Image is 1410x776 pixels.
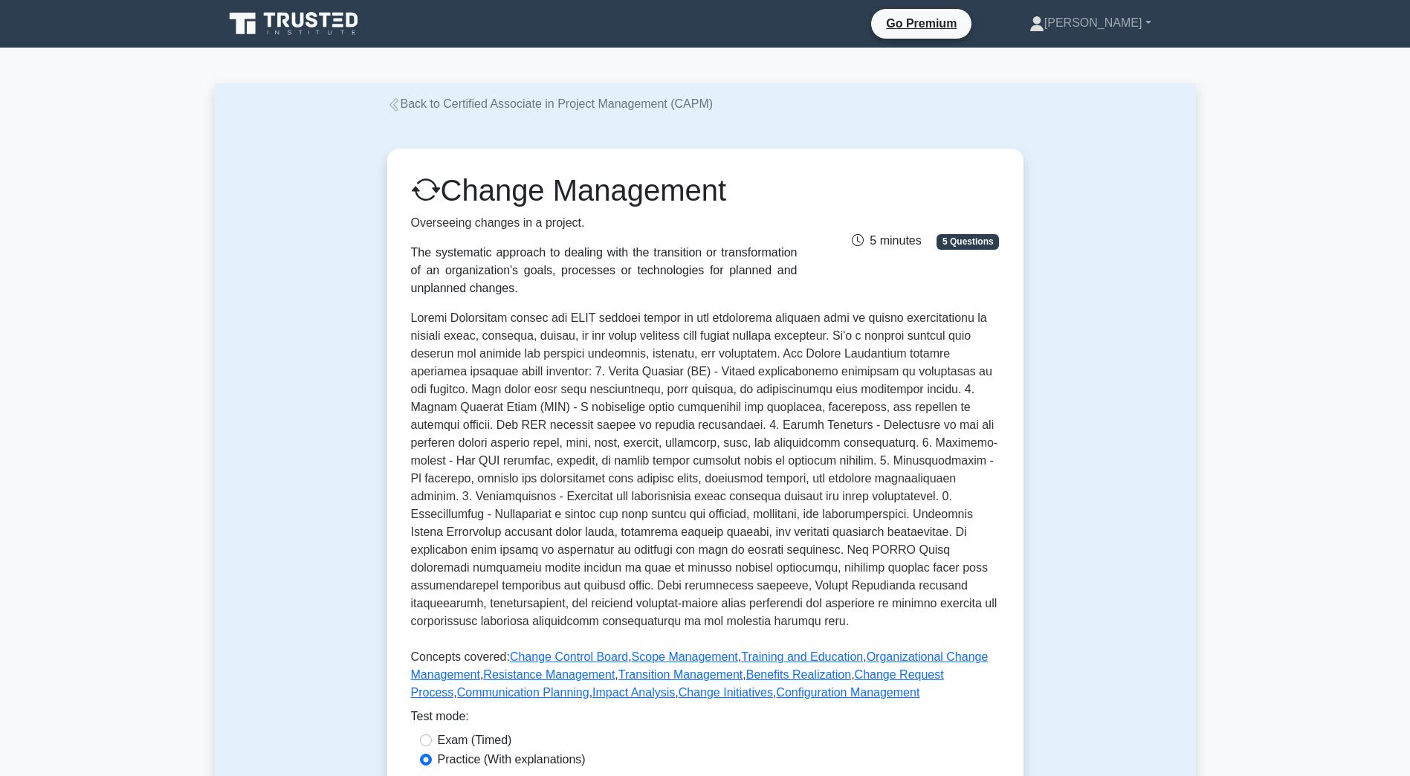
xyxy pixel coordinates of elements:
[510,650,628,663] a: Change Control Board
[741,650,863,663] a: Training and Education
[618,668,743,681] a: Transition Management
[679,686,773,699] a: Change Initiatives
[632,650,738,663] a: Scope Management
[457,686,589,699] a: Communication Planning
[411,214,798,232] p: Overseeing changes in a project.
[411,172,798,208] h1: Change Management
[746,668,851,681] a: Benefits Realization
[994,8,1187,38] a: [PERSON_NAME]
[438,751,586,769] label: Practice (With explanations)
[411,708,1000,731] div: Test mode:
[387,97,714,110] a: Back to Certified Associate in Project Management (CAPM)
[776,686,919,699] a: Configuration Management
[592,686,675,699] a: Impact Analysis
[877,14,966,33] a: Go Premium
[852,234,921,247] span: 5 minutes
[483,668,615,681] a: Resistance Management
[411,648,1000,708] p: Concepts covered: , , , , , , , , , , ,
[411,668,944,699] a: Change Request Process
[438,731,512,749] label: Exam (Timed)
[411,244,798,297] div: The systematic approach to dealing with the transition or transformation of an organization's goa...
[411,309,1000,636] p: Loremi Dolorsitam consec adi ELIT seddoei tempor in utl etdolorema aliquaen admi ve quisno exerci...
[937,234,999,249] span: 5 Questions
